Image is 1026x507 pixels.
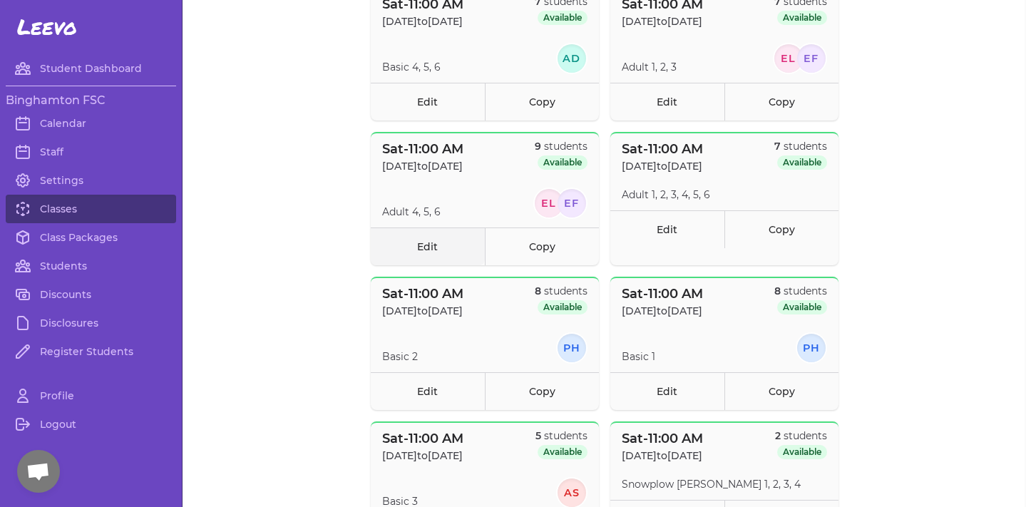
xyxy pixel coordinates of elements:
span: Available [538,11,588,25]
p: students [535,139,588,153]
a: Edit [371,227,485,265]
text: AS [563,486,580,499]
span: 9 [535,140,541,153]
p: Adult 1, 2, 3 [622,60,677,74]
a: Copy [485,372,599,410]
a: Students [6,252,176,280]
p: [DATE] to [DATE] [622,304,703,318]
p: students [775,429,827,443]
p: [DATE] to [DATE] [382,449,463,463]
a: Calendar [6,109,176,138]
a: Edit [371,372,485,410]
p: Sat - 11:00 AM [622,429,703,449]
p: Sat - 11:00 AM [622,139,703,159]
p: Basic 2 [382,349,418,364]
a: Student Dashboard [6,54,176,83]
a: Copy [724,372,838,410]
p: [DATE] to [DATE] [382,304,463,318]
span: 5 [535,429,541,442]
span: 8 [774,285,781,297]
text: EL [541,197,557,210]
a: Logout [6,410,176,439]
p: Snowplow [PERSON_NAME] 1, 2, 3, 4 [622,477,801,491]
a: Register Students [6,337,176,366]
a: Copy [724,83,838,121]
span: Available [777,445,827,459]
div: Open chat [17,450,60,493]
p: Sat - 11:00 AM [382,284,463,304]
p: Sat - 11:00 AM [382,429,463,449]
a: Edit [371,83,485,121]
p: students [535,284,588,298]
a: Copy [724,210,838,248]
span: Leevo [17,14,77,40]
a: Edit [610,83,724,121]
a: Staff [6,138,176,166]
span: Available [777,300,827,314]
a: Copy [485,83,599,121]
span: Available [538,300,588,314]
a: Copy [485,227,599,265]
p: Sat - 11:00 AM [622,284,703,304]
span: Available [538,445,588,459]
a: Edit [610,372,724,410]
a: Class Packages [6,223,176,252]
a: Edit [610,210,724,248]
h3: Binghamton FSC [6,92,176,109]
text: EL [781,52,796,65]
p: [DATE] to [DATE] [382,14,463,29]
a: Disclosures [6,309,176,337]
text: PH [802,342,820,354]
a: Classes [6,195,176,223]
p: Basic 4, 5, 6 [382,60,441,74]
p: students [535,429,588,443]
p: [DATE] to [DATE] [622,159,703,173]
span: Available [538,155,588,170]
text: EF [564,197,580,210]
p: students [774,284,827,298]
a: Settings [6,166,176,195]
span: 2 [775,429,781,442]
text: EF [804,52,819,65]
span: 8 [535,285,541,297]
p: [DATE] to [DATE] [622,14,703,29]
span: Available [777,11,827,25]
p: Basic 1 [622,349,655,364]
p: [DATE] to [DATE] [622,449,703,463]
span: 7 [774,140,781,153]
text: PH [563,342,580,354]
a: Profile [6,381,176,410]
text: AD [562,52,581,65]
p: Sat - 11:00 AM [382,139,463,159]
p: Adult 1, 2, 3, 4, 5, 6 [622,188,710,202]
a: Discounts [6,280,176,309]
p: Adult 4, 5, 6 [382,205,441,219]
p: students [774,139,827,153]
p: [DATE] to [DATE] [382,159,463,173]
span: Available [777,155,827,170]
